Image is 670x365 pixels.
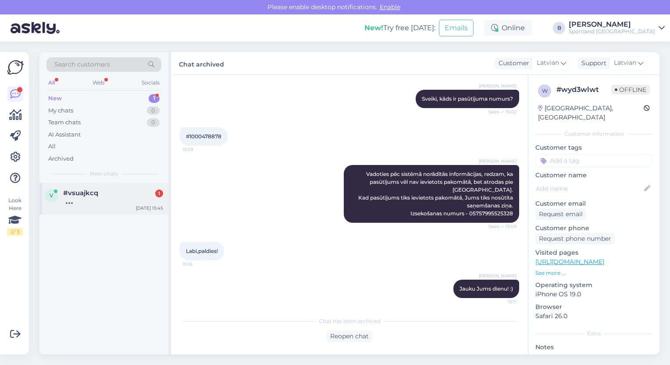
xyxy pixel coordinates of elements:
div: Socials [140,77,161,88]
div: AI Assistant [48,130,81,139]
div: 1 [149,94,160,103]
span: New chats [90,170,118,178]
div: [PERSON_NAME] [569,21,655,28]
span: Labi,paldies! [186,248,218,254]
p: Customer email [535,199,652,208]
span: Seen ✓ 15:02 [484,109,517,115]
span: Chat has been archived [319,317,381,325]
div: B [553,22,565,34]
span: 15:11 [484,298,517,305]
a: [PERSON_NAME]Sportland [GEOGRAPHIC_DATA] [569,21,665,35]
div: Extra [535,330,652,337]
div: Reopen chat [327,330,372,342]
input: Add name [536,184,642,193]
p: Visited pages [535,248,652,257]
div: Customer [495,59,529,68]
div: Request phone number [535,233,615,245]
span: Search customers [54,60,110,69]
div: All [48,142,56,151]
span: 15:03 [182,146,215,153]
img: Askly Logo [7,59,24,76]
b: New! [364,24,383,32]
div: Support [578,59,606,68]
div: 2 / 3 [7,228,23,236]
span: 15:10 [182,261,215,267]
span: [PERSON_NAME] [479,273,517,279]
p: Customer tags [535,143,652,152]
span: Enable [377,3,403,11]
span: #vsuajkcq [63,189,98,197]
div: 0 [147,106,160,115]
span: Vadoties pēc sistēmā norādītās informācijas, redzam, ka pasūtījums vēl nav ievietots pakomātā, be... [358,171,514,217]
div: Sportland [GEOGRAPHIC_DATA] [569,28,655,35]
a: [URL][DOMAIN_NAME] [535,258,604,266]
p: Customer phone [535,224,652,233]
span: [PERSON_NAME] [479,83,517,89]
span: w [542,88,548,94]
label: Chat archived [179,57,224,69]
p: Operating system [535,281,652,290]
div: 0 [147,118,160,127]
div: [DATE] 15:45 [136,205,163,211]
p: See more ... [535,269,652,277]
span: #1000478878 [186,133,221,140]
span: Jauku Jums dienu! :) [460,285,513,292]
div: 1 [155,190,163,197]
div: Team chats [48,118,81,127]
div: # wyd3wlwt [556,84,611,95]
input: Add a tag [535,154,652,167]
span: v [50,192,53,199]
span: Sveiki, kāds ir pasūtījuma numurs? [422,95,513,102]
span: Offline [611,85,650,95]
p: iPhone OS 19.0 [535,290,652,299]
p: Browser [535,302,652,312]
p: Safari 26.0 [535,312,652,321]
div: All [46,77,57,88]
div: Try free [DATE]: [364,23,435,33]
span: Latvian [614,58,636,68]
span: Seen ✓ 15:09 [484,223,517,230]
div: Look Here [7,197,23,236]
div: [GEOGRAPHIC_DATA], [GEOGRAPHIC_DATA] [538,104,644,122]
div: Request email [535,208,586,220]
button: Emails [439,20,474,36]
span: [PERSON_NAME] [479,158,517,165]
div: Customer information [535,130,652,138]
div: Online [484,20,532,36]
div: New [48,94,62,103]
p: Customer name [535,171,652,180]
div: Web [91,77,106,88]
div: My chats [48,106,73,115]
p: Notes [535,343,652,352]
div: Archived [48,154,74,163]
span: Latvian [537,58,559,68]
